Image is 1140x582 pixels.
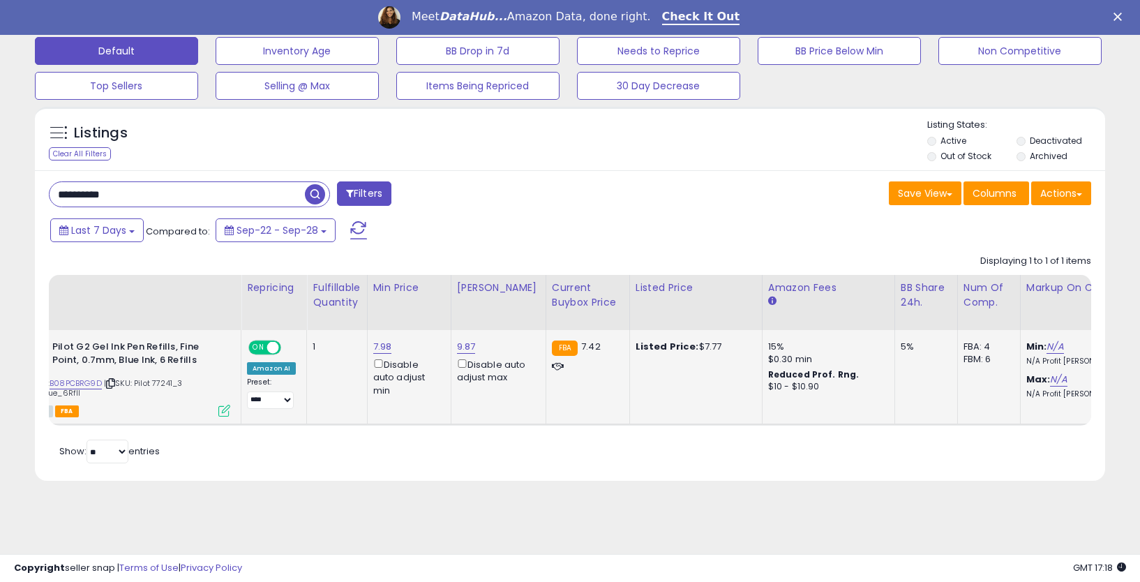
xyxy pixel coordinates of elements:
[963,281,1014,310] div: Num of Comp.
[17,281,235,295] div: Title
[313,281,361,310] div: Fulfillable Quantity
[1031,181,1091,205] button: Actions
[373,281,445,295] div: Min Price
[973,186,1017,200] span: Columns
[577,72,740,100] button: 30 Day Decrease
[980,255,1091,268] div: Displaying 1 to 1 of 1 items
[55,405,79,417] span: FBA
[1073,561,1126,574] span: 2025-10-6 17:18 GMT
[901,281,952,310] div: BB Share 24h.
[581,340,601,353] span: 7.42
[378,6,400,29] img: Profile image for Georgie
[1026,373,1051,386] b: Max:
[337,181,391,206] button: Filters
[52,341,222,370] b: Pilot G2 Gel Ink Pen Refills, Fine Point, 0.7mm, Blue Ink, 6 Refills
[440,10,507,23] i: DataHub...
[247,362,296,375] div: Amazon AI
[1030,135,1082,147] label: Deactivated
[552,341,578,356] small: FBA
[1113,13,1127,21] div: Close
[636,340,699,353] b: Listed Price:
[1026,340,1047,353] b: Min:
[50,218,144,242] button: Last 7 Days
[250,342,267,354] span: ON
[237,223,318,237] span: Sep-22 - Sep-28
[373,340,392,354] a: 7.98
[768,295,777,308] small: Amazon Fees.
[216,72,379,100] button: Selling @ Max
[577,37,740,65] button: Needs to Reprice
[889,181,961,205] button: Save View
[74,124,128,143] h5: Listings
[963,341,1010,353] div: FBA: 4
[768,381,884,393] div: $10 - $10.90
[963,353,1010,366] div: FBM: 6
[412,10,651,24] div: Meet Amazon Data, done right.
[35,37,198,65] button: Default
[662,10,740,25] a: Check It Out
[552,281,624,310] div: Current Buybox Price
[940,150,991,162] label: Out of Stock
[1047,340,1063,354] a: N/A
[1030,150,1067,162] label: Archived
[279,342,301,354] span: OFF
[396,72,560,100] button: Items Being Repriced
[768,341,884,353] div: 15%
[457,357,535,384] div: Disable auto adjust max
[457,281,540,295] div: [PERSON_NAME]
[758,37,921,65] button: BB Price Below Min
[901,341,947,353] div: 5%
[247,378,296,409] div: Preset:
[938,37,1102,65] button: Non Competitive
[49,147,111,161] div: Clear All Filters
[768,281,889,295] div: Amazon Fees
[313,341,356,353] div: 1
[373,357,440,397] div: Disable auto adjust min
[768,353,884,366] div: $0.30 min
[35,72,198,100] button: Top Sellers
[146,225,210,238] span: Compared to:
[14,562,242,575] div: seller snap | |
[181,561,242,574] a: Privacy Policy
[636,281,756,295] div: Listed Price
[216,37,379,65] button: Inventory Age
[457,340,476,354] a: 9.87
[71,223,126,237] span: Last 7 Days
[14,561,65,574] strong: Copyright
[21,341,230,415] div: ASIN:
[50,378,102,389] a: B08PCBRG9D
[247,281,301,295] div: Repricing
[396,37,560,65] button: BB Drop in 7d
[963,181,1029,205] button: Columns
[927,119,1105,132] p: Listing States:
[768,368,860,380] b: Reduced Prof. Rng.
[119,561,179,574] a: Terms of Use
[216,218,336,242] button: Sep-22 - Sep-28
[1050,373,1067,387] a: N/A
[636,341,751,353] div: $7.77
[59,445,160,458] span: Show: entries
[940,135,966,147] label: Active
